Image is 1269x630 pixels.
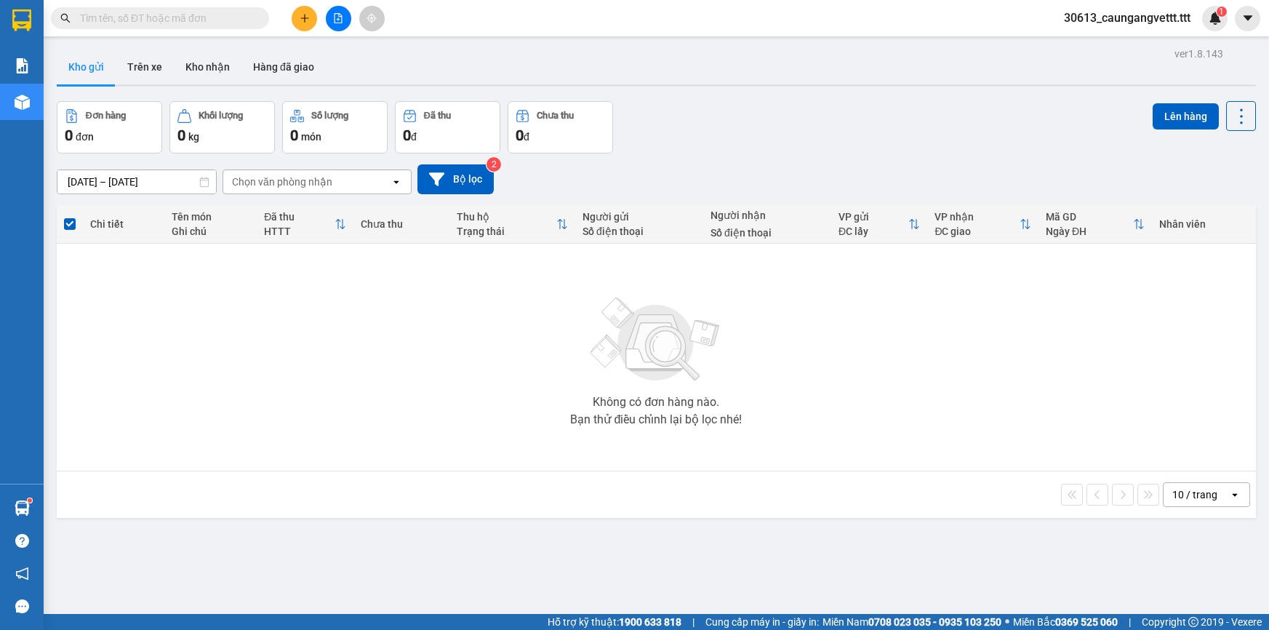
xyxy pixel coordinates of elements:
[593,396,719,408] div: Không có đơn hàng nào.
[710,210,824,221] div: Người nhận
[367,13,377,23] span: aim
[359,6,385,31] button: aim
[508,101,613,153] button: Chưa thu0đ
[15,534,29,548] span: question-circle
[86,111,126,121] div: Đơn hàng
[28,498,32,503] sup: 1
[619,616,681,628] strong: 1900 633 818
[934,211,1020,223] div: VP nhận
[300,13,310,23] span: plus
[838,226,908,237] div: ĐC lấy
[1055,616,1118,628] strong: 0369 525 060
[487,157,501,172] sup: 2
[301,131,321,143] span: món
[1217,7,1227,17] sup: 1
[417,164,494,194] button: Bộ lọc
[57,49,116,84] button: Kho gửi
[60,13,71,23] span: search
[57,101,162,153] button: Đơn hàng0đơn
[1209,12,1222,25] img: icon-new-feature
[1052,9,1202,27] span: 30613_caungangvettt.ttt
[1241,12,1254,25] span: caret-down
[1235,6,1260,31] button: caret-down
[583,211,696,223] div: Người gửi
[457,211,556,223] div: Thu hộ
[57,170,216,194] input: Select a date range.
[15,95,30,110] img: warehouse-icon
[264,226,335,237] div: HTTT
[1153,103,1219,129] button: Lên hàng
[1005,619,1009,625] span: ⚪️
[583,289,729,391] img: svg+xml;base64,PHN2ZyBjbGFzcz0ibGlzdC1wbHVnX19zdmciIHhtbG5zPSJodHRwOi8vd3d3LnczLm9yZy8yMDAwL3N2Zy...
[403,127,411,144] span: 0
[705,614,819,630] span: Cung cấp máy in - giấy in:
[516,127,524,144] span: 0
[1229,489,1241,501] svg: open
[524,131,529,143] span: đ
[395,101,500,153] button: Đã thu0đ
[1038,205,1152,244] th: Toggle SortBy
[570,414,742,426] div: Bạn thử điều chỉnh lại bộ lọc nhé!
[292,6,317,31] button: plus
[1129,614,1131,630] span: |
[188,131,199,143] span: kg
[424,111,451,121] div: Đã thu
[1159,218,1249,230] div: Nhân viên
[15,567,29,581] span: notification
[172,211,249,223] div: Tên món
[326,6,351,31] button: file-add
[257,205,353,244] th: Toggle SortBy
[411,131,417,143] span: đ
[831,205,927,244] th: Toggle SortBy
[177,127,185,144] span: 0
[65,127,73,144] span: 0
[174,49,241,84] button: Kho nhận
[116,49,174,84] button: Trên xe
[90,218,157,230] div: Chi tiết
[76,131,94,143] span: đơn
[290,127,298,144] span: 0
[449,205,575,244] th: Toggle SortBy
[927,205,1038,244] th: Toggle SortBy
[12,9,31,31] img: logo-vxr
[1219,7,1224,17] span: 1
[199,111,243,121] div: Khối lượng
[457,226,556,237] div: Trạng thái
[1172,487,1217,502] div: 10 / trang
[868,616,1001,628] strong: 0708 023 035 - 0935 103 250
[1013,614,1118,630] span: Miền Bắc
[537,111,574,121] div: Chưa thu
[838,211,908,223] div: VP gửi
[311,111,348,121] div: Số lượng
[333,13,343,23] span: file-add
[241,49,326,84] button: Hàng đã giao
[1046,211,1133,223] div: Mã GD
[1174,46,1223,62] div: ver 1.8.143
[822,614,1001,630] span: Miền Nam
[361,218,442,230] div: Chưa thu
[169,101,275,153] button: Khối lượng0kg
[15,501,30,516] img: warehouse-icon
[710,227,824,239] div: Số điện thoại
[264,211,335,223] div: Đã thu
[548,614,681,630] span: Hỗ trợ kỹ thuật:
[692,614,694,630] span: |
[282,101,388,153] button: Số lượng0món
[391,176,402,188] svg: open
[80,10,252,26] input: Tìm tên, số ĐT hoặc mã đơn
[15,599,29,613] span: message
[934,226,1020,237] div: ĐC giao
[172,226,249,237] div: Ghi chú
[1188,617,1198,627] span: copyright
[583,226,696,237] div: Số điện thoại
[15,58,30,73] img: solution-icon
[1046,226,1133,237] div: Ngày ĐH
[232,175,332,189] div: Chọn văn phòng nhận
